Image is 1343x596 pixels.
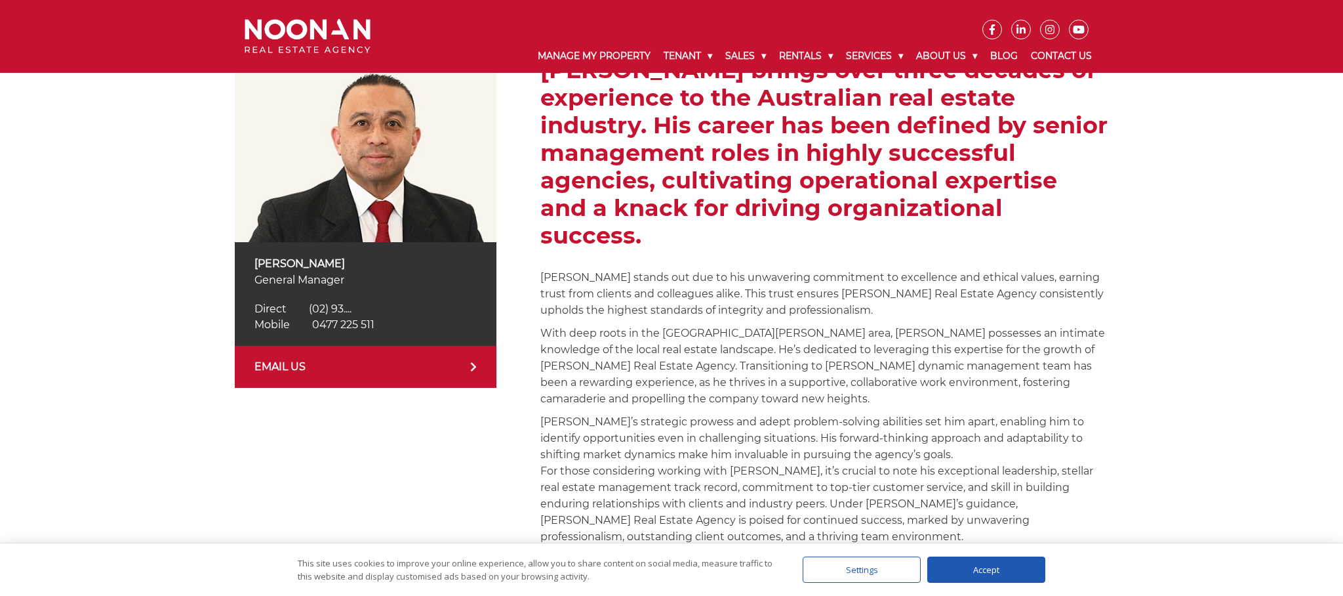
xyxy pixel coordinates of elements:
[235,56,497,242] img: Martin Reyes
[235,346,497,388] a: EMAIL US
[540,56,1108,249] h2: [PERSON_NAME] brings over three decades of experience to the Australian real estate industry. His...
[1024,39,1098,73] a: Contact Us
[254,318,290,331] span: Mobile
[254,303,351,315] a: Click to reveal phone number
[719,39,772,73] a: Sales
[540,269,1108,318] p: [PERSON_NAME] stands out due to his unwavering commitment to excellence and ethical values, earni...
[298,557,776,583] div: This site uses cookies to improve your online experience, allow you to share content on social me...
[254,255,477,272] p: [PERSON_NAME]
[309,303,351,315] span: (02) 93....
[657,39,719,73] a: Tenant
[254,318,374,331] a: Mobile 0477 225 511
[254,272,477,288] p: General Manager
[312,318,374,331] span: 0477 225 511
[254,303,287,315] span: Direct
[839,39,910,73] a: Services
[772,39,839,73] a: Rentals
[540,414,1108,545] p: [PERSON_NAME]’s strategic prowess and adept problem-solving abilities set him apart, enabling him...
[984,39,1024,73] a: Blog
[245,19,371,54] img: Noonan Real Estate Agency
[531,39,657,73] a: Manage My Property
[927,557,1045,583] div: Accept
[540,325,1108,407] p: With deep roots in the [GEOGRAPHIC_DATA][PERSON_NAME] area, [PERSON_NAME] possesses an intimate k...
[803,557,921,583] div: Settings
[910,39,984,73] a: About Us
